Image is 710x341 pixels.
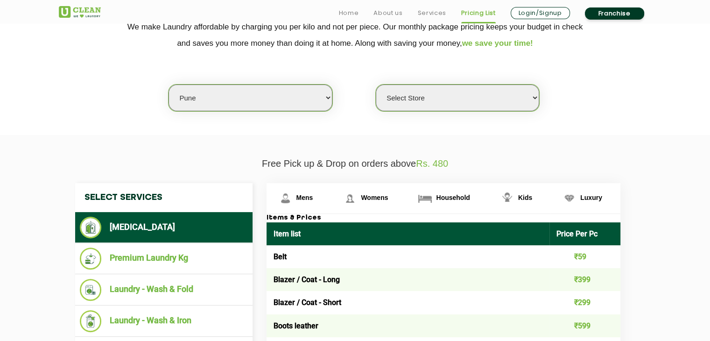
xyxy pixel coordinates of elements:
li: [MEDICAL_DATA] [80,217,248,238]
span: Household [436,194,470,201]
td: Belt [267,245,550,268]
li: Laundry - Wash & Fold [80,279,248,301]
a: Franchise [585,7,644,20]
td: Boots leather [267,314,550,337]
span: Rs. 480 [416,158,448,169]
span: Kids [518,194,532,201]
img: Laundry - Wash & Fold [80,279,102,301]
a: Pricing List [461,7,496,19]
td: ₹599 [549,314,620,337]
h4: Select Services [75,183,253,212]
img: Dry Cleaning [80,217,102,238]
td: Blazer / Coat - Short [267,291,550,314]
th: Price Per Pc [549,222,620,245]
li: Laundry - Wash & Iron [80,310,248,332]
span: Womens [361,194,388,201]
a: Login/Signup [511,7,570,19]
img: Kids [499,190,515,206]
img: Premium Laundry Kg [80,248,102,270]
img: Luxury [561,190,577,206]
span: we save your time! [462,39,533,48]
img: UClean Laundry and Dry Cleaning [59,6,101,18]
span: Mens [296,194,313,201]
a: About us [373,7,402,19]
td: Blazer / Coat - Long [267,268,550,291]
img: Laundry - Wash & Iron [80,310,102,332]
td: ₹399 [549,268,620,291]
a: Home [339,7,359,19]
th: Item list [267,222,550,245]
h3: Items & Prices [267,214,620,222]
img: Household [417,190,433,206]
li: Premium Laundry Kg [80,248,248,270]
span: Luxury [580,194,602,201]
a: Services [417,7,446,19]
p: We make Laundry affordable by charging you per kilo and not per piece. Our monthly package pricin... [59,19,652,51]
td: ₹59 [549,245,620,268]
img: Mens [277,190,294,206]
td: ₹299 [549,291,620,314]
p: Free Pick up & Drop on orders above [59,158,652,169]
img: Womens [342,190,358,206]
